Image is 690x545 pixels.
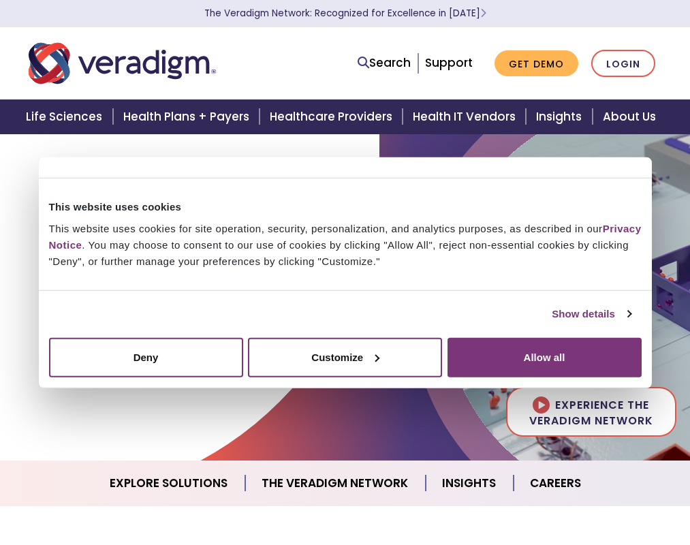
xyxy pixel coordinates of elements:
span: Learn More [480,7,486,20]
a: Careers [514,466,597,501]
a: About Us [595,99,672,134]
a: Privacy Notice [49,222,642,250]
button: Deny [49,337,243,377]
a: Show details [552,306,631,322]
a: The Veradigm Network [245,466,426,501]
a: Login [591,50,655,78]
a: Explore Solutions [93,466,245,501]
a: Search [358,54,411,72]
div: This website uses cookies [49,199,642,215]
a: The Veradigm Network: Recognized for Excellence in [DATE]Learn More [204,7,486,20]
div: This website uses cookies for site operation, security, personalization, and analytics purposes, ... [49,220,642,269]
button: Allow all [448,337,642,377]
a: Insights [426,466,514,501]
a: Health IT Vendors [405,99,528,134]
img: Veradigm logo [29,41,216,86]
button: Customize [248,337,442,377]
a: Insights [528,99,594,134]
a: Life Sciences [18,99,114,134]
a: Support [425,54,473,71]
a: Health Plans + Payers [115,99,262,134]
a: Healthcare Providers [262,99,405,134]
a: Get Demo [495,50,578,77]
